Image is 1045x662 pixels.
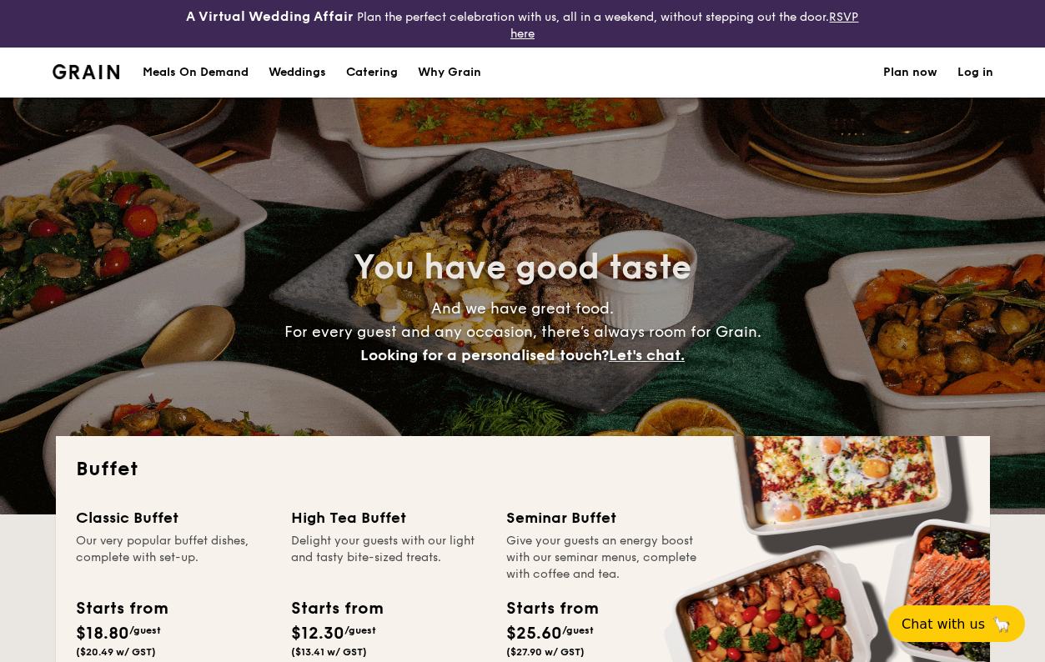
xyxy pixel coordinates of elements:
[992,614,1012,634] span: 🦙
[186,7,354,27] h4: A Virtual Wedding Affair
[129,624,161,636] span: /guest
[76,533,271,583] div: Our very popular buffet dishes, complete with set-up.
[133,48,259,98] a: Meals On Demand
[506,596,597,621] div: Starts from
[354,248,691,288] span: You have good taste
[506,624,562,644] span: $25.60
[344,624,376,636] span: /guest
[418,48,481,98] div: Why Grain
[53,64,120,79] img: Grain
[562,624,594,636] span: /guest
[174,7,871,41] div: Plan the perfect celebration with us, all in a weekend, without stepping out the door.
[76,596,167,621] div: Starts from
[284,299,761,364] span: And we have great food. For every guest and any occasion, there’s always room for Grain.
[506,506,701,529] div: Seminar Buffet
[53,64,120,79] a: Logotype
[76,506,271,529] div: Classic Buffet
[291,596,382,621] div: Starts from
[408,48,491,98] a: Why Grain
[506,646,585,658] span: ($27.90 w/ GST)
[291,646,367,658] span: ($13.41 w/ GST)
[346,48,398,98] h1: Catering
[291,624,344,644] span: $12.30
[269,48,326,98] div: Weddings
[76,646,156,658] span: ($20.49 w/ GST)
[259,48,336,98] a: Weddings
[143,48,249,98] div: Meals On Demand
[506,533,701,583] div: Give your guests an energy boost with our seminar menus, complete with coffee and tea.
[883,48,937,98] a: Plan now
[902,616,985,632] span: Chat with us
[888,605,1025,642] button: Chat with us🦙
[291,506,486,529] div: High Tea Buffet
[336,48,408,98] a: Catering
[291,533,486,583] div: Delight your guests with our light and tasty bite-sized treats.
[609,346,685,364] span: Let's chat.
[360,346,609,364] span: Looking for a personalised touch?
[76,624,129,644] span: $18.80
[957,48,993,98] a: Log in
[76,456,970,483] h2: Buffet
